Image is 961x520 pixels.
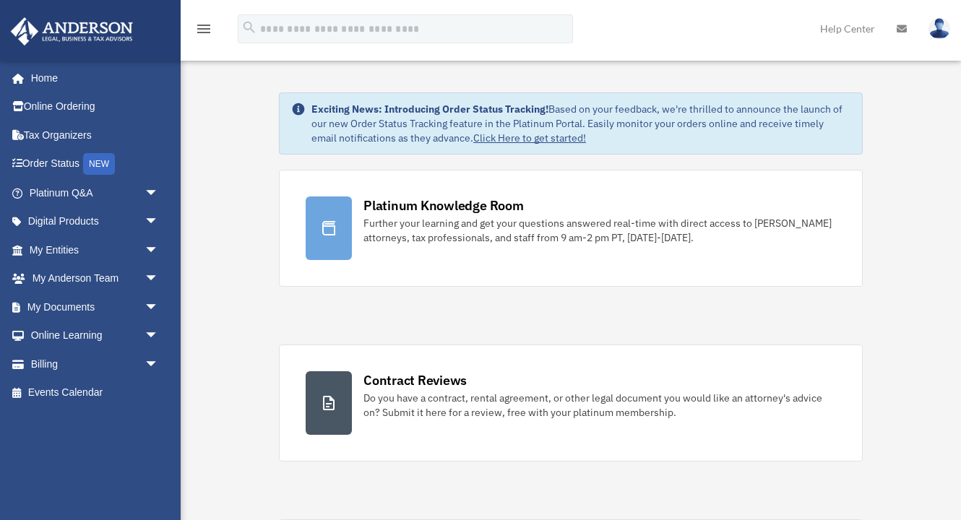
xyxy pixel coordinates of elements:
[145,321,173,351] span: arrow_drop_down
[145,350,173,379] span: arrow_drop_down
[145,264,173,294] span: arrow_drop_down
[7,17,137,45] img: Anderson Advisors Platinum Portal
[928,18,950,39] img: User Pic
[10,121,181,149] a: Tax Organizers
[10,292,181,321] a: My Documentsarrow_drop_down
[10,378,181,407] a: Events Calendar
[10,92,181,121] a: Online Ordering
[363,371,467,389] div: Contract Reviews
[145,207,173,237] span: arrow_drop_down
[363,391,836,420] div: Do you have a contract, rental agreement, or other legal document you would like an attorney's ad...
[10,64,173,92] a: Home
[10,207,181,236] a: Digital Productsarrow_drop_down
[10,178,181,207] a: Platinum Q&Aarrow_drop_down
[195,20,212,38] i: menu
[145,292,173,322] span: arrow_drop_down
[145,178,173,208] span: arrow_drop_down
[10,235,181,264] a: My Entitiesarrow_drop_down
[363,216,836,245] div: Further your learning and get your questions answered real-time with direct access to [PERSON_NAM...
[241,19,257,35] i: search
[195,25,212,38] a: menu
[83,153,115,175] div: NEW
[10,350,181,378] a: Billingarrow_drop_down
[145,235,173,265] span: arrow_drop_down
[279,170,863,287] a: Platinum Knowledge Room Further your learning and get your questions answered real-time with dire...
[311,102,850,145] div: Based on your feedback, we're thrilled to announce the launch of our new Order Status Tracking fe...
[473,131,586,144] a: Click Here to get started!
[10,264,181,293] a: My Anderson Teamarrow_drop_down
[311,103,548,116] strong: Exciting News: Introducing Order Status Tracking!
[279,344,863,461] a: Contract Reviews Do you have a contract, rental agreement, or other legal document you would like...
[10,149,181,179] a: Order StatusNEW
[10,321,181,350] a: Online Learningarrow_drop_down
[363,196,524,214] div: Platinum Knowledge Room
